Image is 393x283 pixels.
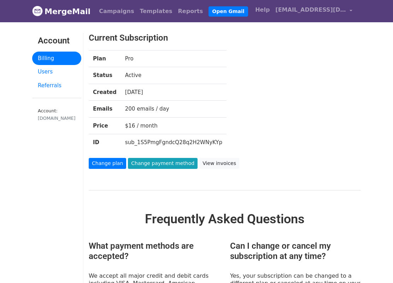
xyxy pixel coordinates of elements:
[89,84,121,101] th: Created
[32,79,81,93] a: Referrals
[121,134,227,151] td: sub_1S5PmgFgndcQ28q2H2WNyKYp
[89,241,219,261] h3: What payment methods are accepted?
[89,33,337,43] h3: Current Subscription
[121,67,227,84] td: Active
[89,101,121,118] th: Emails
[89,67,121,84] th: Status
[252,3,272,17] a: Help
[121,117,227,134] td: $16 / month
[38,115,76,122] div: [DOMAIN_NAME]
[199,158,239,169] a: View invoices
[96,4,137,18] a: Campaigns
[89,50,121,67] th: Plan
[89,117,121,134] th: Price
[209,6,248,17] a: Open Gmail
[128,158,198,169] a: Change payment method
[32,65,81,79] a: Users
[275,6,346,14] span: [EMAIL_ADDRESS][DOMAIN_NAME]
[38,36,76,46] h3: Account
[89,158,126,169] a: Change plan
[230,241,361,261] h3: Can I change or cancel my subscription at any time?
[32,6,43,16] img: MergeMail logo
[32,52,81,65] a: Billing
[272,3,355,19] a: [EMAIL_ADDRESS][DOMAIN_NAME]
[38,108,76,122] small: Account:
[121,101,227,118] td: 200 emails / day
[121,50,227,67] td: Pro
[175,4,206,18] a: Reports
[89,134,121,151] th: ID
[89,212,361,227] h2: Frequently Asked Questions
[32,4,90,19] a: MergeMail
[137,4,175,18] a: Templates
[121,84,227,101] td: [DATE]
